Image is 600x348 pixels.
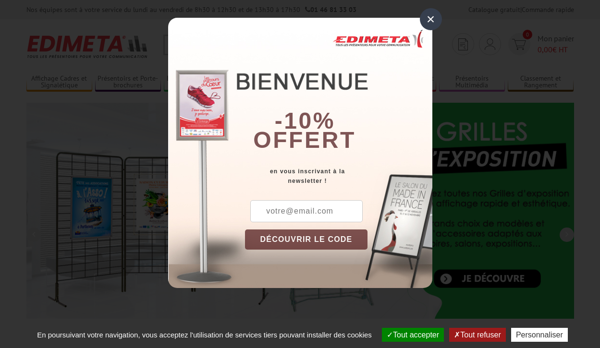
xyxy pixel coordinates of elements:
input: votre@email.com [250,200,363,222]
div: en vous inscrivant à la newsletter ! [245,167,432,186]
div: × [420,8,442,30]
b: -10% [275,108,335,133]
button: Tout refuser [449,328,505,342]
button: Tout accepter [382,328,444,342]
button: DÉCOUVRIR LE CODE [245,229,368,250]
span: En poursuivant votre navigation, vous acceptez l'utilisation de services tiers pouvant installer ... [32,331,377,339]
button: Personnaliser (fenêtre modale) [511,328,568,342]
font: offert [253,127,356,153]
